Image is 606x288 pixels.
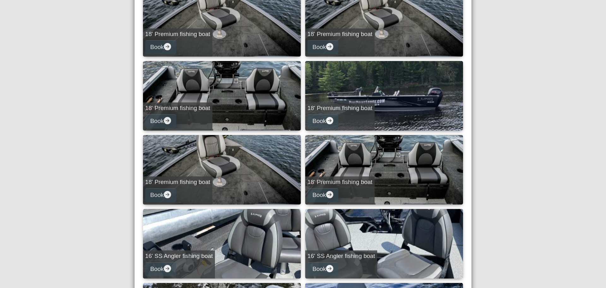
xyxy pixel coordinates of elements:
[164,43,171,50] svg: arrow right circle fill
[307,262,338,276] button: Bookarrow right circle fill
[145,179,210,186] h5: 18' Premium fishing boat
[307,253,375,260] h5: 16' SS Angler fishing boat
[145,253,213,260] h5: 16' SS Angler fishing boat
[164,265,171,272] svg: arrow right circle fill
[307,31,372,38] h5: 18' Premium fishing boat
[145,40,176,54] button: Bookarrow right circle fill
[307,179,372,186] h5: 18' Premium fishing boat
[326,191,333,198] svg: arrow right circle fill
[326,265,333,272] svg: arrow right circle fill
[326,117,333,124] svg: arrow right circle fill
[326,43,333,50] svg: arrow right circle fill
[307,105,372,112] h5: 18' Premium fishing boat
[164,191,171,198] svg: arrow right circle fill
[145,105,210,112] h5: 18' Premium fishing boat
[145,31,210,38] h5: 18' Premium fishing boat
[145,262,176,276] button: Bookarrow right circle fill
[145,188,176,202] button: Bookarrow right circle fill
[164,117,171,124] svg: arrow right circle fill
[307,114,338,128] button: Bookarrow right circle fill
[307,40,338,54] button: Bookarrow right circle fill
[307,188,338,202] button: Bookarrow right circle fill
[145,114,176,128] button: Bookarrow right circle fill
